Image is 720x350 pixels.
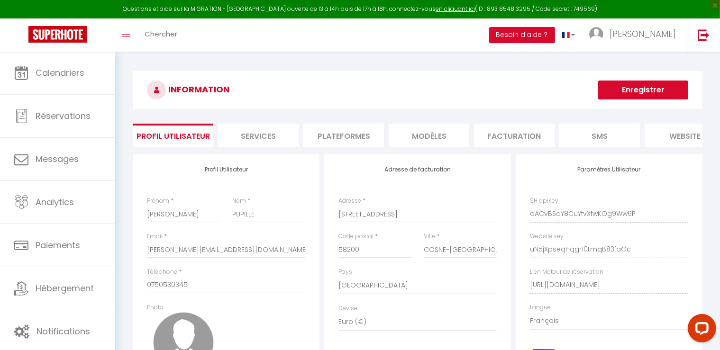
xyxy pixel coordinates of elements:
span: Messages [36,153,79,165]
a: Chercher [137,18,184,52]
label: Téléphone [147,268,177,277]
li: MODÈLES [389,124,469,147]
li: Profil Utilisateur [133,124,213,147]
span: Réservations [36,110,91,122]
label: Lien Moteur de réservation [530,268,603,277]
iframe: LiveChat chat widget [680,310,720,350]
label: Website key [530,232,564,241]
span: Hébergement [36,282,94,294]
button: Enregistrer [598,81,688,99]
li: Plateformes [303,124,384,147]
label: Prénom [147,197,169,206]
label: Adresse [338,197,361,206]
h4: Profil Utilisateur [147,166,305,173]
h4: Paramètres Utilisateur [530,166,688,173]
label: Pays [338,268,352,277]
img: Super Booking [28,26,87,43]
li: SMS [559,124,640,147]
span: Chercher [145,29,177,39]
button: Besoin d'aide ? [489,27,555,43]
li: Facturation [474,124,555,147]
label: Nom [232,197,246,206]
label: Ville [424,232,435,241]
label: Email [147,232,163,241]
label: SH apiKey [530,197,558,206]
img: ... [589,27,603,41]
label: Code postal [338,232,374,241]
span: [PERSON_NAME] [610,28,676,40]
h4: Adresse de facturation [338,166,497,173]
img: logout [698,29,710,41]
label: Langue [530,303,551,312]
span: Notifications [36,325,90,337]
li: Services [218,124,299,147]
a: en cliquant ici [436,5,475,13]
h3: INFORMATION [133,71,702,109]
label: Photo [147,303,164,312]
span: Analytics [36,196,74,208]
label: Devise [338,304,357,313]
a: ... [PERSON_NAME] [582,18,688,52]
span: Calendriers [36,67,84,79]
span: Paiements [36,239,80,251]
